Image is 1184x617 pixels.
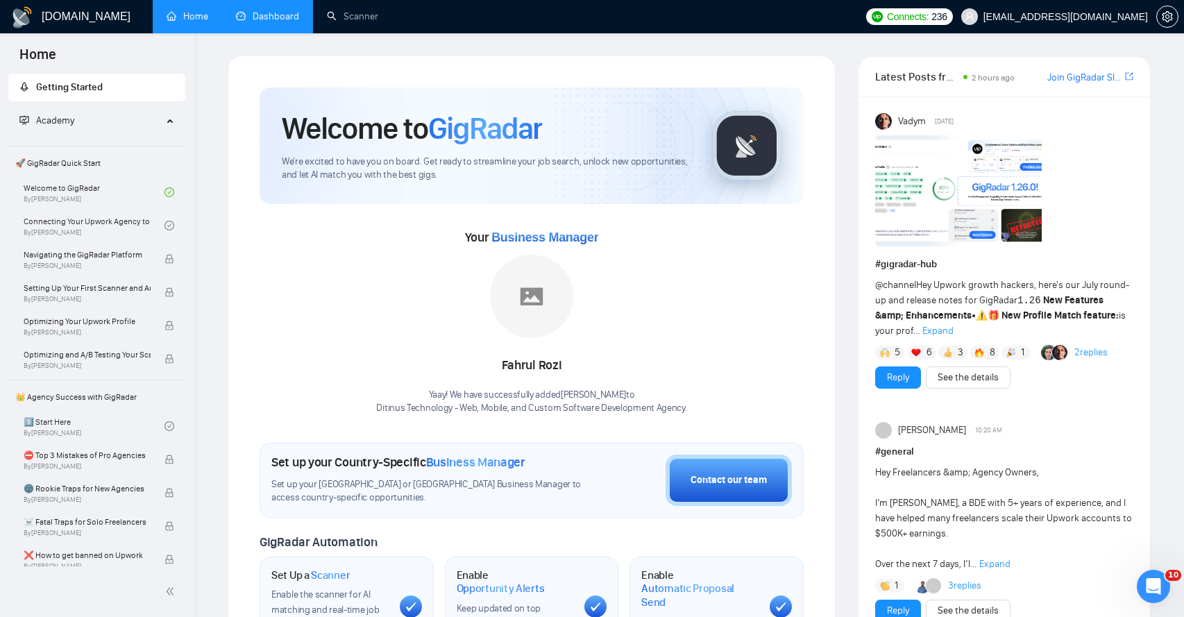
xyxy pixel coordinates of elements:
span: 🎁 [988,310,999,321]
iframe: Intercom live chat [1137,570,1170,603]
a: homeHome [167,10,208,22]
span: lock [164,455,174,464]
img: 🔥 [974,348,984,357]
img: Alex B [1041,345,1056,360]
span: check-circle [164,221,174,230]
img: 🎉 [1006,348,1016,357]
span: By [PERSON_NAME] [24,529,151,537]
a: 3replies [948,579,981,593]
h1: Enable [641,568,759,609]
span: export [1125,71,1133,82]
span: 10:20 AM [975,424,1002,437]
span: By [PERSON_NAME] [24,362,151,370]
span: Home [8,44,67,74]
span: By [PERSON_NAME] [24,562,151,570]
span: 1 [895,579,898,593]
span: By [PERSON_NAME] [24,262,151,270]
span: We're excited to have you on board. Get ready to streamline your job search, unlock new opportuni... [282,155,690,182]
span: Getting Started [36,81,103,93]
span: Automatic Proposal Send [641,582,759,609]
h1: Set Up a [271,568,350,582]
div: Yaay! We have successfully added [PERSON_NAME] to [376,389,686,415]
span: rocket [19,82,29,92]
span: ☠️ Fatal Traps for Solo Freelancers [24,515,151,529]
span: ❌ How to get banned on Upwork [24,548,151,562]
span: lock [164,321,174,330]
span: 👑 Agency Success with GigRadar [10,383,184,411]
span: lock [164,287,174,297]
span: Navigating the GigRadar Platform [24,248,151,262]
img: placeholder.png [490,255,573,338]
span: Latest Posts from the GigRadar Community [875,68,959,85]
span: lock [164,354,174,364]
span: check-circle [164,187,174,197]
span: Connects: [887,9,929,24]
a: See the details [938,370,999,385]
span: Optimizing Your Upwork Profile [24,314,151,328]
img: Vadym [875,113,892,130]
a: Welcome to GigRadarBy[PERSON_NAME] [24,177,164,208]
a: Connecting Your Upwork Agency to GigRadarBy[PERSON_NAME] [24,210,164,241]
h1: Enable [457,568,574,595]
img: logo [11,6,33,28]
span: 8 [990,346,995,360]
span: ⛔ Top 3 Mistakes of Pro Agencies [24,448,151,462]
span: @channel [875,279,916,291]
span: [DATE] [935,115,954,128]
span: lock [164,254,174,264]
a: export [1125,70,1133,83]
span: Academy [19,115,74,126]
a: Join GigRadar Slack Community [1047,70,1122,85]
span: user [965,12,974,22]
img: F09AC4U7ATU-image.png [875,135,1042,246]
a: searchScanner [327,10,378,22]
button: Reply [875,366,921,389]
span: GigRadar [428,110,542,147]
h1: Set up your Country-Specific [271,455,525,470]
div: Fahrul Rozi [376,354,686,378]
span: By [PERSON_NAME] [24,496,151,504]
span: Optimizing and A/B Testing Your Scanner for Better Results [24,348,151,362]
span: 🚀 GigRadar Quick Start [10,149,184,177]
span: Opportunity Alerts [457,582,545,595]
span: lock [164,521,174,531]
span: lock [164,555,174,564]
a: setting [1156,11,1178,22]
span: [PERSON_NAME] [898,423,966,438]
a: Reply [887,370,909,385]
span: setting [1157,11,1178,22]
button: setting [1156,6,1178,28]
span: Business Manager [491,230,598,244]
h1: # general [875,444,1133,459]
span: check-circle [164,421,174,431]
button: See the details [926,366,1010,389]
a: 2replies [1074,346,1108,360]
span: Vadym [898,114,926,129]
span: 5 [895,346,900,360]
span: GigRadar Automation [260,534,377,550]
span: Your [465,230,599,245]
span: lock [164,488,174,498]
button: Contact our team [666,455,792,506]
div: Contact our team [691,473,767,488]
span: By [PERSON_NAME] [24,328,151,337]
img: 👍 [943,348,953,357]
h1: Welcome to [282,110,542,147]
img: upwork-logo.png [872,11,883,22]
span: ⚠️ [976,310,988,321]
p: Ditinus Technology - Web, Mobile, and Custom Software Development Agency . [376,402,686,415]
span: 2 hours ago [972,73,1015,83]
strong: New Profile Match feature: [1001,310,1119,321]
span: Hey Freelancers &amp; Agency Owners, I’m [PERSON_NAME], a BDE with 5+ years of experience, and I ... [875,466,1132,570]
span: 1 [1021,346,1024,360]
span: Expand [979,558,1010,570]
span: fund-projection-screen [19,115,29,125]
span: 3 [958,346,963,360]
span: Expand [922,325,954,337]
span: By [PERSON_NAME] [24,462,151,471]
span: 6 [927,346,932,360]
span: Scanner [311,568,350,582]
li: Getting Started [8,74,185,101]
span: 🌚 Rookie Traps for New Agencies [24,482,151,496]
a: 1️⃣ Start HereBy[PERSON_NAME] [24,411,164,441]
